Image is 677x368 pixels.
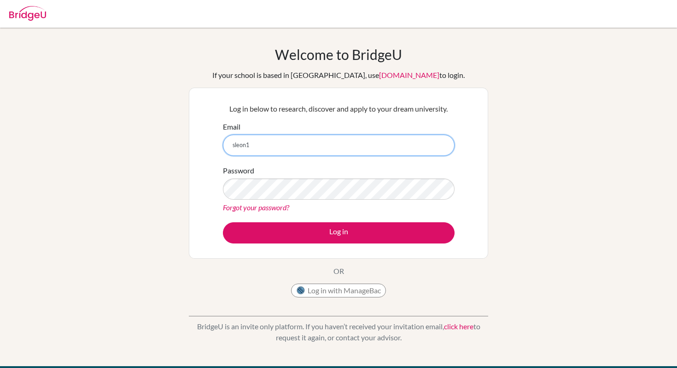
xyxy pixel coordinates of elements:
p: BridgeU is an invite only platform. If you haven’t received your invitation email, to request it ... [189,321,488,343]
a: click here [444,322,473,331]
img: Bridge-U [9,6,46,21]
div: If your school is based in [GEOGRAPHIC_DATA], use to login. [212,70,465,81]
button: Log in [223,222,455,243]
label: Email [223,121,240,132]
button: Log in with ManageBac [291,284,386,297]
a: [DOMAIN_NAME] [379,71,439,79]
p: OR [333,266,344,277]
h1: Welcome to BridgeU [275,46,402,63]
p: Log in below to research, discover and apply to your dream university. [223,103,455,114]
a: Forgot your password? [223,203,289,212]
label: Password [223,165,254,176]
